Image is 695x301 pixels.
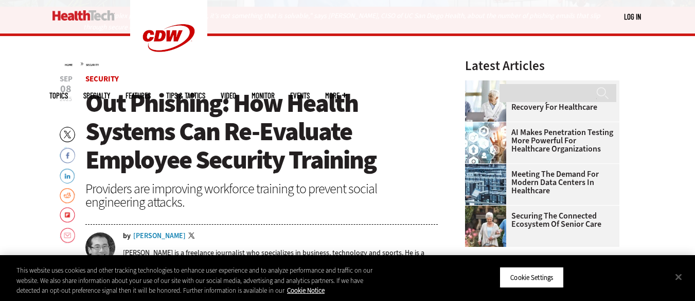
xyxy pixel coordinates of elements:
a: nurse walks with senior woman through a garden [465,206,511,214]
span: Specialty [83,92,110,99]
a: [PERSON_NAME] [133,232,186,240]
a: More information about your privacy [287,286,325,295]
span: Out Phishing: How Health Systems Can Re-Evaluate Employee Security Training [85,86,376,177]
img: incident response team discusses around a table [465,80,506,122]
a: Video [221,92,236,99]
a: incident response team discusses around a table [465,80,511,89]
span: More [325,92,347,99]
a: AI Makes Penetration Testing More Powerful for Healthcare Organizations [465,128,613,153]
img: nurse walks with senior woman through a garden [465,206,506,247]
button: Cookie Settings [500,266,564,288]
p: [PERSON_NAME] is a freelance journalist who specializes in business, technology and sports. He is... [123,248,438,267]
a: Meeting the Demand for Modern Data Centers in Healthcare [465,170,613,195]
button: Close [667,265,690,288]
a: Key Elements of Business Continuity and Disaster Recovery for Healthcare [465,87,613,111]
a: MonITor [252,92,275,99]
span: by [123,232,131,240]
div: User menu [624,11,641,22]
img: Healthcare and hacking concept [465,122,506,163]
a: Features [126,92,151,99]
a: Tips & Tactics [166,92,205,99]
a: Healthcare and hacking concept [465,122,511,130]
a: Events [290,92,310,99]
a: Twitter [188,232,198,241]
span: Topics [49,92,68,99]
a: engineer with laptop overlooking data center [465,164,511,172]
a: Securing the Connected Ecosystem of Senior Care [465,212,613,228]
div: This website uses cookies and other tracking technologies to enhance user experience and to analy... [16,265,382,296]
img: engineer with laptop overlooking data center [465,164,506,205]
img: Home [52,10,115,21]
a: CDW [130,68,207,79]
a: Log in [624,12,641,21]
div: Providers are improving workforce training to prevent social engineering attacks. [85,182,438,209]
